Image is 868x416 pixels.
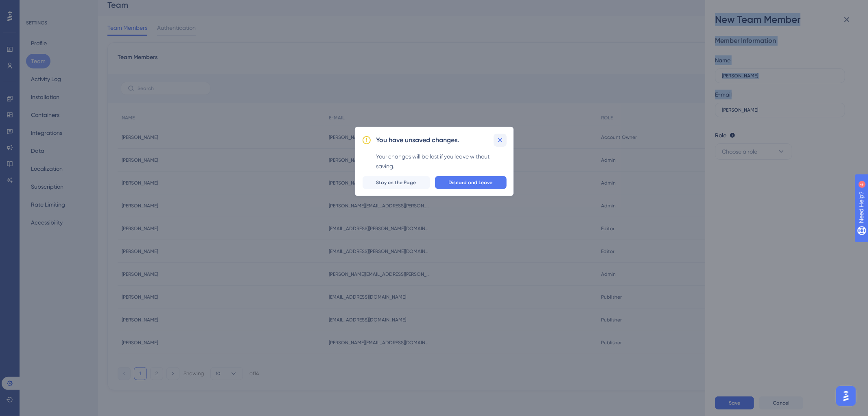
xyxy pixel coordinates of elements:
[376,135,459,145] h2: You have unsaved changes.
[449,179,493,186] span: Discard and Leave
[19,2,51,12] span: Need Help?
[56,4,59,11] div: 4
[376,179,416,186] span: Stay on the Page
[834,384,858,408] iframe: UserGuiding AI Assistant Launcher
[376,152,507,171] div: Your changes will be lost if you leave without saving.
